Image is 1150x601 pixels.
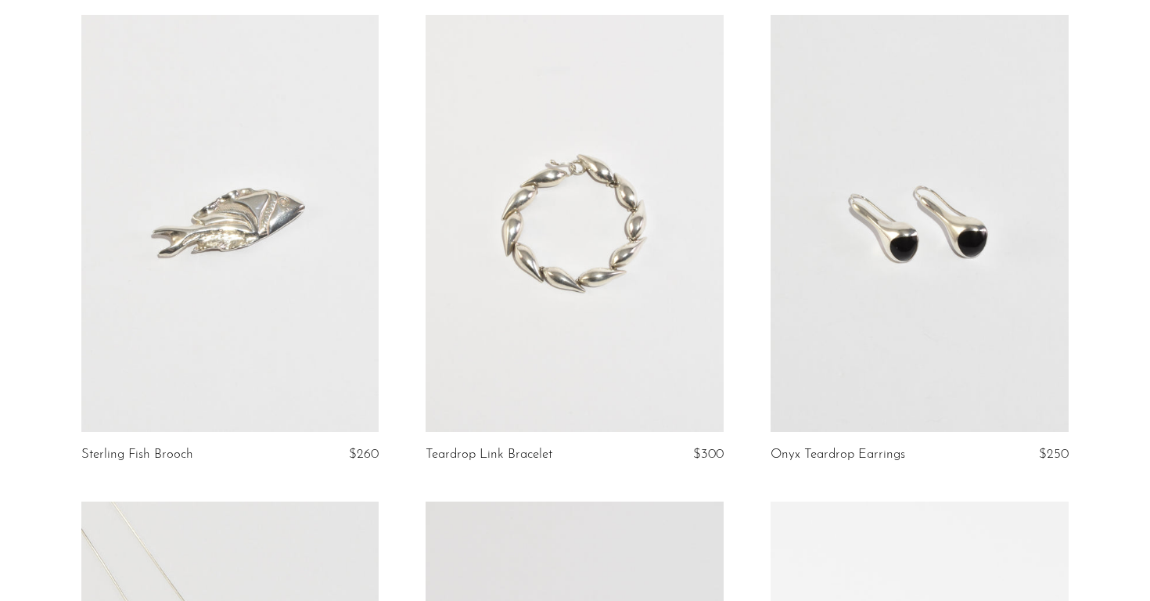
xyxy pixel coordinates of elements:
a: Teardrop Link Bracelet [426,448,552,462]
a: Onyx Teardrop Earrings [771,448,905,462]
span: $250 [1039,448,1069,461]
a: Sterling Fish Brooch [81,448,193,462]
span: $300 [693,448,724,461]
span: $260 [349,448,379,461]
